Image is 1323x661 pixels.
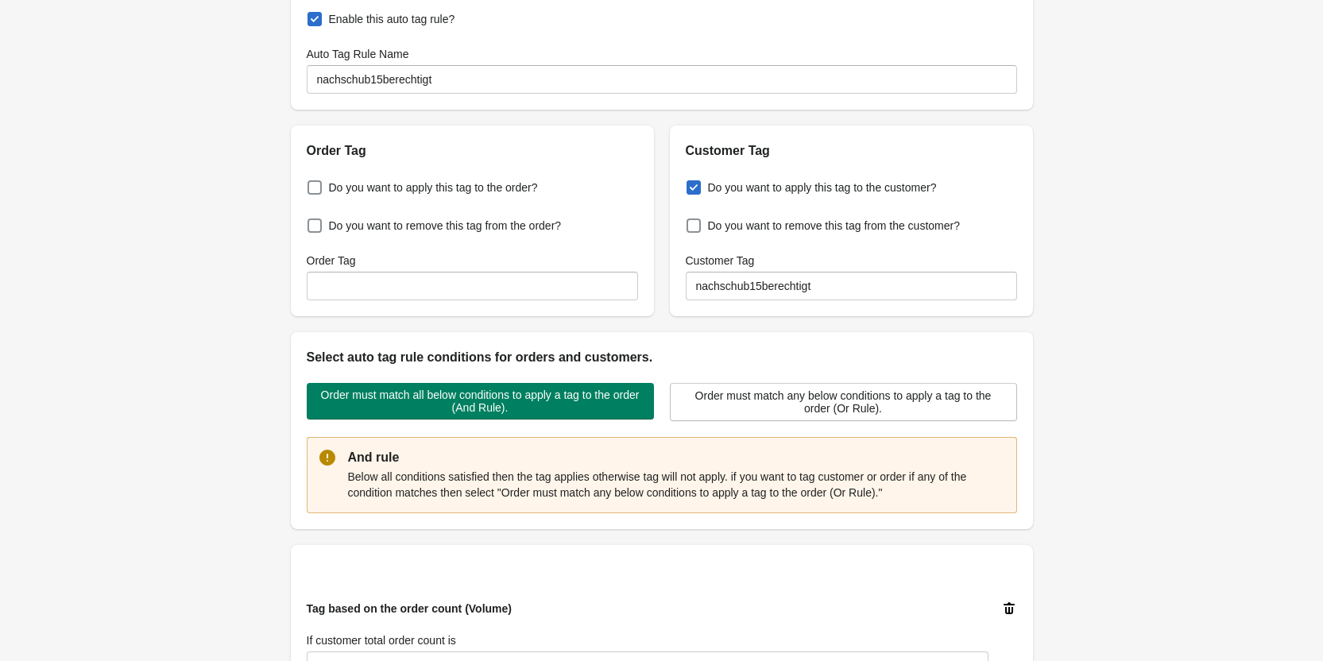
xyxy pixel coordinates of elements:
[686,141,1017,160] h2: Customer Tag
[686,253,755,269] label: Customer Tag
[683,389,1004,415] span: Order must match any below conditions to apply a tag to the order (Or Rule).
[307,383,654,419] button: Order must match all below conditions to apply a tag to the order (And Rule).
[319,388,641,414] span: Order must match all below conditions to apply a tag to the order (And Rule).
[670,383,1017,421] button: Order must match any below conditions to apply a tag to the order (Or Rule).
[307,46,409,62] label: Auto Tag Rule Name
[307,141,638,160] h2: Order Tag
[307,632,456,648] label: If customer total order count is
[307,253,356,269] label: Order Tag
[348,448,1004,467] p: And rule
[329,180,538,195] span: Do you want to apply this tag to the order?
[329,11,455,27] span: Enable this auto tag rule?
[307,348,1017,367] h2: Select auto tag rule conditions for orders and customers.
[348,469,1004,501] p: Below all conditions satisfied then the tag applies otherwise tag will not apply. if you want to ...
[307,602,513,615] span: Tag based on the order count (Volume)
[329,218,562,234] span: Do you want to remove this tag from the order?
[708,218,960,234] span: Do you want to remove this tag from the customer?
[708,180,937,195] span: Do you want to apply this tag to the customer?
